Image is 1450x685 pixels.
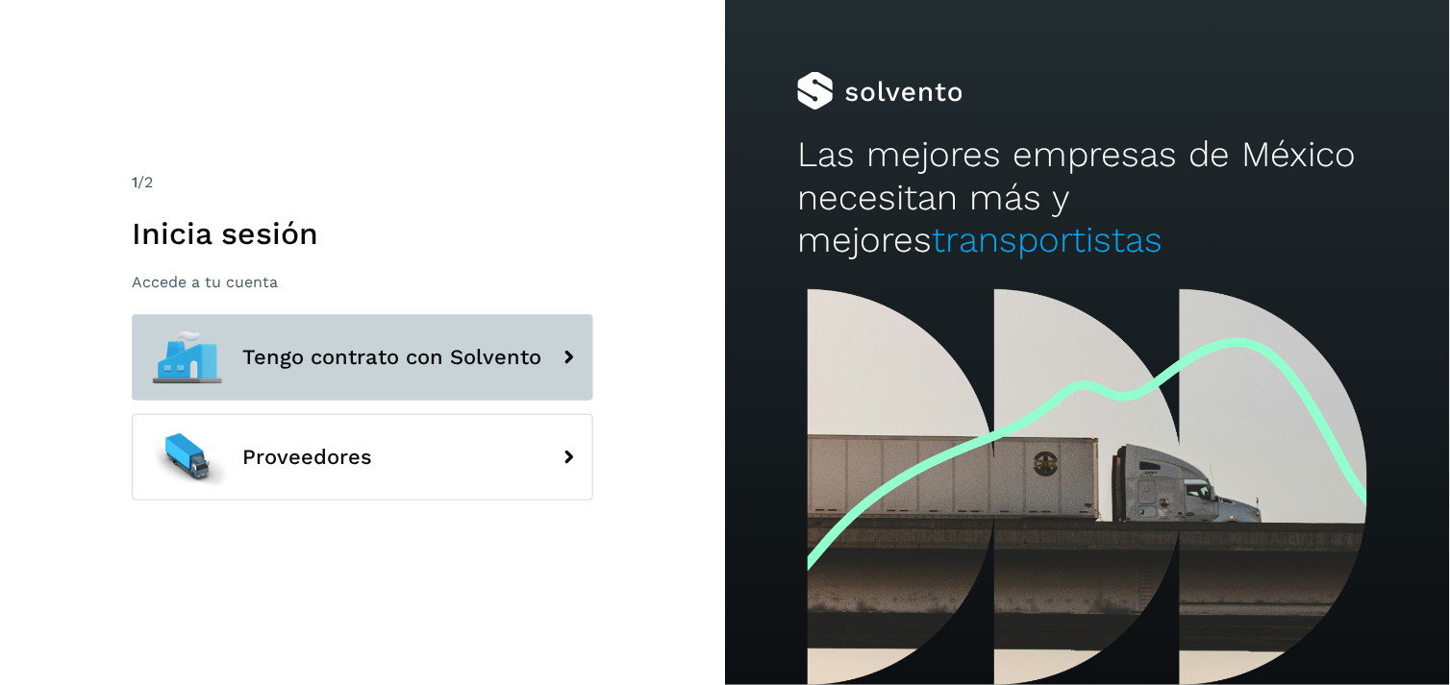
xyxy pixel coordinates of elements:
div: /2 [132,171,593,194]
button: Tengo contrato con Solvento [132,314,593,401]
button: Proveedores [132,414,593,501]
span: transportistas [932,219,1162,260]
p: Accede a tu cuenta [132,273,593,291]
h2: Las mejores empresas de México necesitan más y mejores [797,134,1377,261]
h1: Inicia sesión [132,215,593,252]
span: Proveedores [242,446,372,469]
span: 1 [132,173,137,191]
span: Tengo contrato con Solvento [242,346,541,369]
